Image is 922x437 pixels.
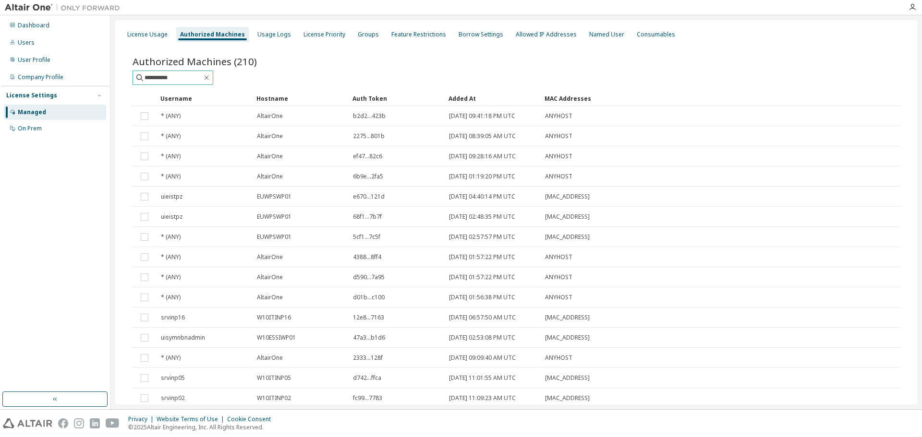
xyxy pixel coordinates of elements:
span: d590...7a95 [353,273,385,281]
div: On Prem [18,125,42,132]
span: * (ANY) [161,153,181,160]
span: [DATE] 01:19:20 PM UTC [449,173,515,180]
div: Added At [449,91,537,106]
span: srvinp05 [161,374,185,382]
img: linkedin.svg [90,418,100,428]
div: Users [18,39,35,47]
div: Username [160,91,249,106]
span: AltairOne [257,153,283,160]
div: License Settings [6,92,57,99]
span: EUWPSWP01 [257,213,291,221]
span: [DATE] 06:57:50 AM UTC [449,314,516,321]
span: srvinp02 [161,394,185,402]
span: fc99...7783 [353,394,382,402]
span: [DATE] 01:57:22 PM UTC [449,273,515,281]
span: [DATE] 09:09:40 AM UTC [449,354,516,362]
span: ANYHOST [545,112,572,120]
span: [DATE] 02:53:08 PM UTC [449,334,515,342]
span: 2275...801b [353,132,385,140]
div: Privacy [128,415,157,423]
span: 12e8...7163 [353,314,384,321]
span: * (ANY) [161,294,181,301]
span: ANYHOST [545,294,572,301]
span: * (ANY) [161,173,181,180]
span: AltairOne [257,173,283,180]
span: [DATE] 11:01:55 AM UTC [449,374,516,382]
img: altair_logo.svg [3,418,52,428]
div: License Usage [127,31,168,38]
span: ANYHOST [545,354,572,362]
span: [MAC_ADDRESS] [545,394,590,402]
div: Dashboard [18,22,49,29]
span: ANYHOST [545,273,572,281]
span: uieistpz [161,193,182,201]
span: ef47...82c6 [353,153,382,160]
span: AltairOne [257,273,283,281]
img: youtube.svg [106,418,120,428]
span: W10ITINP05 [257,374,291,382]
span: [MAC_ADDRESS] [545,314,590,321]
div: MAC Addresses [545,91,797,106]
span: 2333...128f [353,354,383,362]
span: d01b...c100 [353,294,385,301]
span: * (ANY) [161,273,181,281]
span: * (ANY) [161,354,181,362]
span: [DATE] 09:28:16 AM UTC [449,153,516,160]
div: Cookie Consent [227,415,277,423]
div: Managed [18,108,46,116]
div: Consumables [637,31,675,38]
span: 4388...8ff4 [353,253,381,261]
span: [MAC_ADDRESS] [545,213,590,221]
span: ANYHOST [545,173,572,180]
span: [DATE] 04:40:14 PM UTC [449,193,515,201]
img: instagram.svg [74,418,84,428]
span: [MAC_ADDRESS] [545,334,590,342]
span: ANYHOST [545,132,572,140]
div: License Priority [303,31,345,38]
span: * (ANY) [161,132,181,140]
span: [MAC_ADDRESS] [545,193,590,201]
span: 6b9e...2fa5 [353,173,383,180]
span: W10ITINP16 [257,314,291,321]
span: W10ESSIWP01 [257,334,296,342]
span: uieistpz [161,213,182,221]
div: Hostname [256,91,345,106]
div: Groups [358,31,379,38]
span: 68f1...7b7f [353,213,382,221]
span: srvinp16 [161,314,185,321]
img: Altair One [5,3,125,12]
span: [DATE] 01:56:38 PM UTC [449,294,515,301]
span: [DATE] 01:57:22 PM UTC [449,253,515,261]
span: AltairOne [257,294,283,301]
span: [DATE] 08:39:05 AM UTC [449,132,516,140]
span: [MAC_ADDRESS] [545,233,590,241]
div: Usage Logs [257,31,291,38]
span: [MAC_ADDRESS] [545,374,590,382]
span: [DATE] 02:48:35 PM UTC [449,213,515,221]
div: Website Terms of Use [157,415,227,423]
span: ANYHOST [545,153,572,160]
span: ANYHOST [545,253,572,261]
span: AltairOne [257,112,283,120]
div: Feature Restrictions [391,31,446,38]
span: d742...ffca [353,374,381,382]
div: Auth Token [352,91,441,106]
span: AltairOne [257,354,283,362]
span: Authorized Machines (210) [133,55,257,68]
span: [DATE] 09:41:18 PM UTC [449,112,515,120]
span: * (ANY) [161,233,181,241]
span: AltairOne [257,132,283,140]
span: [DATE] 02:57:57 PM UTC [449,233,515,241]
span: uisymnbnadmin [161,334,205,342]
div: Allowed IP Addresses [516,31,577,38]
span: [DATE] 11:09:23 AM UTC [449,394,516,402]
img: facebook.svg [58,418,68,428]
span: * (ANY) [161,112,181,120]
div: Borrow Settings [459,31,503,38]
span: * (ANY) [161,253,181,261]
p: © 2025 Altair Engineering, Inc. All Rights Reserved. [128,423,277,431]
span: 47a3...b1d6 [353,334,385,342]
span: e670...121d [353,193,385,201]
div: Authorized Machines [180,31,245,38]
div: Company Profile [18,73,63,81]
